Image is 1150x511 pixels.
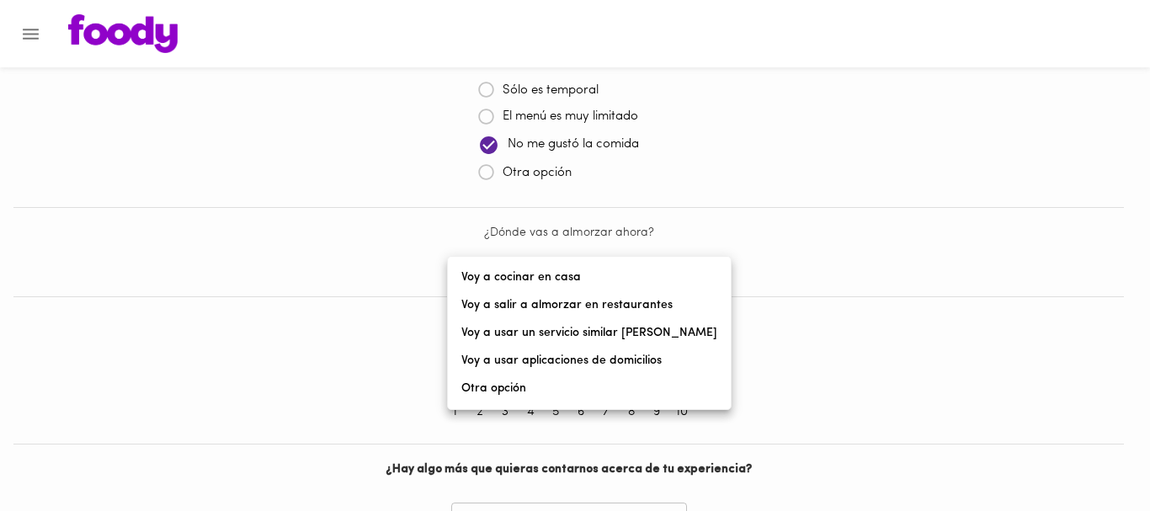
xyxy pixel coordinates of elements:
li: Voy a usar aplicaciones de domicilios [448,347,731,375]
li: Voy a cocinar en casa [448,263,731,291]
li: Otra opción [448,375,731,402]
iframe: Messagebird Livechat Widget [1052,413,1133,494]
li: Voy a salir a almorzar en restaurantes [448,291,731,319]
li: Voy a usar un servicio similar [PERSON_NAME] [448,319,731,347]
